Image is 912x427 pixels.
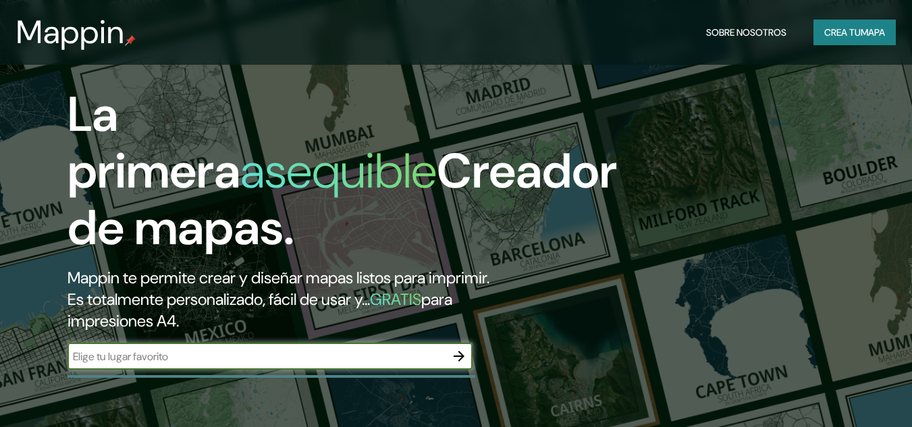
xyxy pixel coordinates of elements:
font: Creador de mapas. [68,140,617,259]
font: Mappin te permite crear y diseñar mapas listos para imprimir. [68,267,489,288]
input: Elige tu lugar favorito [68,349,446,364]
font: para impresiones A4. [68,289,452,331]
button: Sobre nosotros [701,20,792,45]
font: La primera [68,83,240,202]
font: GRATIS [370,289,421,310]
font: Es totalmente personalizado, fácil de usar y... [68,289,370,310]
font: Sobre nosotros [706,26,786,38]
font: asequible [240,140,437,202]
img: pin de mapeo [125,35,136,46]
font: mapa [861,26,885,38]
button: Crea tumapa [813,20,896,45]
font: Crea tu [824,26,861,38]
font: Mappin [16,11,125,53]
